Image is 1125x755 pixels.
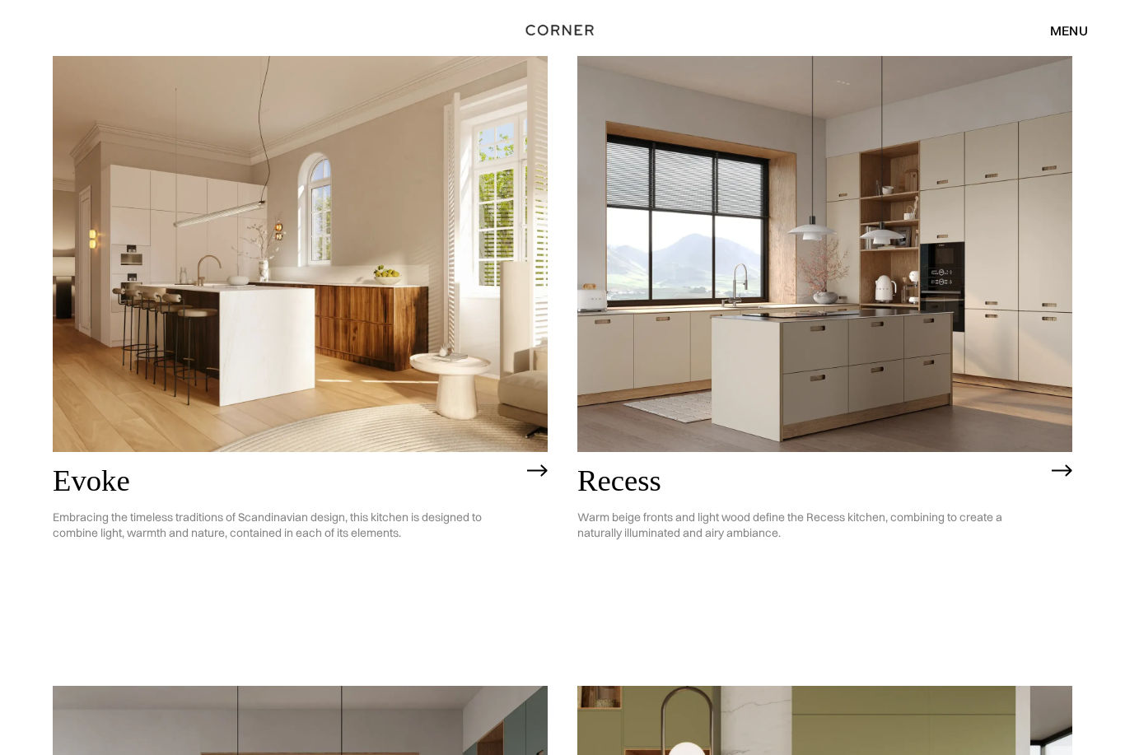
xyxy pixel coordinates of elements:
h2: Recess [577,465,1043,498]
p: Embracing the timeless traditions of Scandinavian design, this kitchen is designed to combine lig... [53,498,519,554]
div: menu [1034,16,1088,44]
a: EvokeEmbracing the timeless traditions of Scandinavian design, this kitchen is designed to combin... [53,57,548,657]
a: home [506,20,619,41]
p: Warm beige fronts and light wood define the Recess kitchen, combining to create a naturally illum... [577,498,1043,554]
h2: Evoke [53,465,519,498]
div: menu [1050,24,1088,37]
a: RecessWarm beige fronts and light wood define the Recess kitchen, combining to create a naturally... [577,57,1072,657]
